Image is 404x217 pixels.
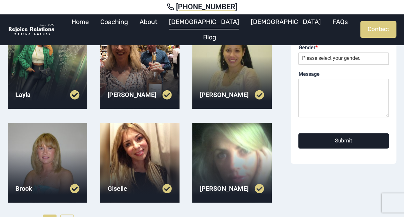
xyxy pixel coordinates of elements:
a: Blog [197,29,222,45]
a: Coaching [95,14,134,29]
a: Contact [360,21,396,38]
nav: Primary Navigation [59,14,360,45]
label: Gender [298,44,389,51]
span: [PHONE_NUMBER] [176,3,237,12]
a: Home [66,14,95,29]
a: About [134,14,163,29]
a: [DEMOGRAPHIC_DATA] [245,14,327,29]
a: FAQs [327,14,354,29]
a: [DEMOGRAPHIC_DATA] [163,14,245,29]
button: Submit [298,133,389,148]
a: [PHONE_NUMBER] [8,3,396,12]
img: Rejoice Relations [8,23,56,36]
label: Message [298,71,389,78]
